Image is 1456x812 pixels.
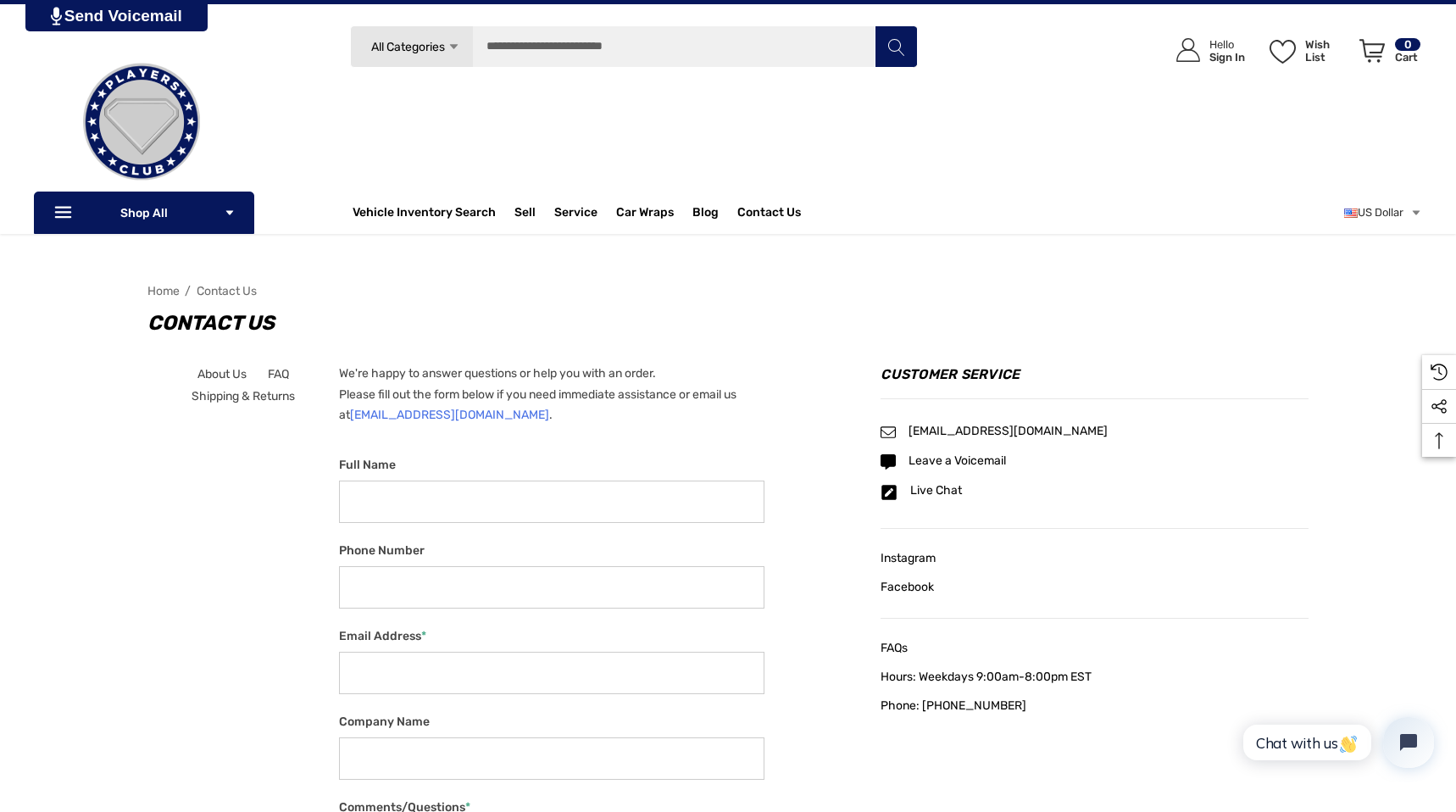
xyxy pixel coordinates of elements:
[881,666,1309,688] a: Hours: Weekdays 9:00am-8:00pm EST
[224,207,236,219] svg: Icon Arrow Down
[1270,40,1296,64] svg: Wish List
[1209,51,1245,64] p: Sign In
[881,641,908,655] span: FAQs
[34,192,254,234] p: Shop All
[1157,21,1253,80] a: Sign in
[881,670,1092,684] span: Hours: Weekdays 9:00am-8:00pm EST
[353,205,496,224] a: Vehicle Inventory Search
[339,540,764,561] label: Phone Number
[692,205,719,224] a: Blog
[1225,703,1448,782] iframe: Tidio Chat
[616,196,692,230] a: Car Wraps
[881,364,1309,399] h4: Customer Service
[339,711,764,732] label: Company Name
[909,454,1006,468] a: Leave a Voicemail
[909,453,1006,468] span: Leave a Voicemail
[339,626,764,647] label: Email Address
[881,695,1309,717] a: Phone: [PHONE_NUMBER]
[197,367,247,381] span: About Us
[1344,196,1422,230] a: USD
[1352,21,1422,87] a: Cart with 0 items
[1431,364,1448,381] svg: Recently Viewed
[875,25,917,68] button: Search
[57,37,226,207] img: Players Club | Cars For Sale
[881,580,934,594] span: Facebook
[268,367,289,381] span: FAQ
[1359,39,1385,63] svg: Review Your Cart
[197,364,247,386] a: About Us
[910,483,962,498] span: Live Chat
[1395,38,1420,51] p: 0
[881,425,896,440] svg: Icon Email
[1395,51,1420,64] p: Cart
[881,551,936,565] span: Instagram
[447,41,460,53] svg: Icon Arrow Down
[147,284,180,298] a: Home
[909,424,1108,438] span: [EMAIL_ADDRESS][DOMAIN_NAME]
[1176,38,1200,62] svg: Icon User Account
[339,454,764,476] label: Full Name
[616,205,674,224] span: Car Wraps
[147,276,1309,306] nav: Breadcrumb
[1305,38,1350,64] p: Wish List
[1422,432,1456,449] svg: Top
[370,40,444,54] span: All Categories
[881,454,896,470] svg: Icon Email
[1209,38,1245,51] p: Hello
[514,205,536,224] span: Sell
[554,205,597,224] a: Service
[268,364,289,386] a: FAQ
[192,386,295,408] a: Shipping & Returns
[147,306,1309,340] h1: Contact Us
[881,484,897,501] svg: Icon Email
[881,548,1309,570] a: Instagram
[881,576,1309,598] a: Facebook
[881,698,1026,713] span: Phone: [PHONE_NUMBER]
[53,203,78,223] svg: Icon Line
[909,425,1108,438] a: [EMAIL_ADDRESS][DOMAIN_NAME]
[881,637,1309,659] a: FAQs
[197,284,257,298] a: Contact Us
[514,196,554,230] a: Sell
[339,364,764,426] p: We're happy to answer questions or help you with an order. Please fill out the form below if you ...
[1262,21,1352,80] a: Wish List Wish List
[192,389,295,403] span: Shipping & Returns
[1431,398,1448,415] svg: Social Media
[737,205,801,224] a: Contact Us
[350,25,473,68] a: All Categories Icon Arrow Down Icon Arrow Up
[910,484,962,498] a: Live Chat
[350,408,549,422] a: [EMAIL_ADDRESS][DOMAIN_NAME]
